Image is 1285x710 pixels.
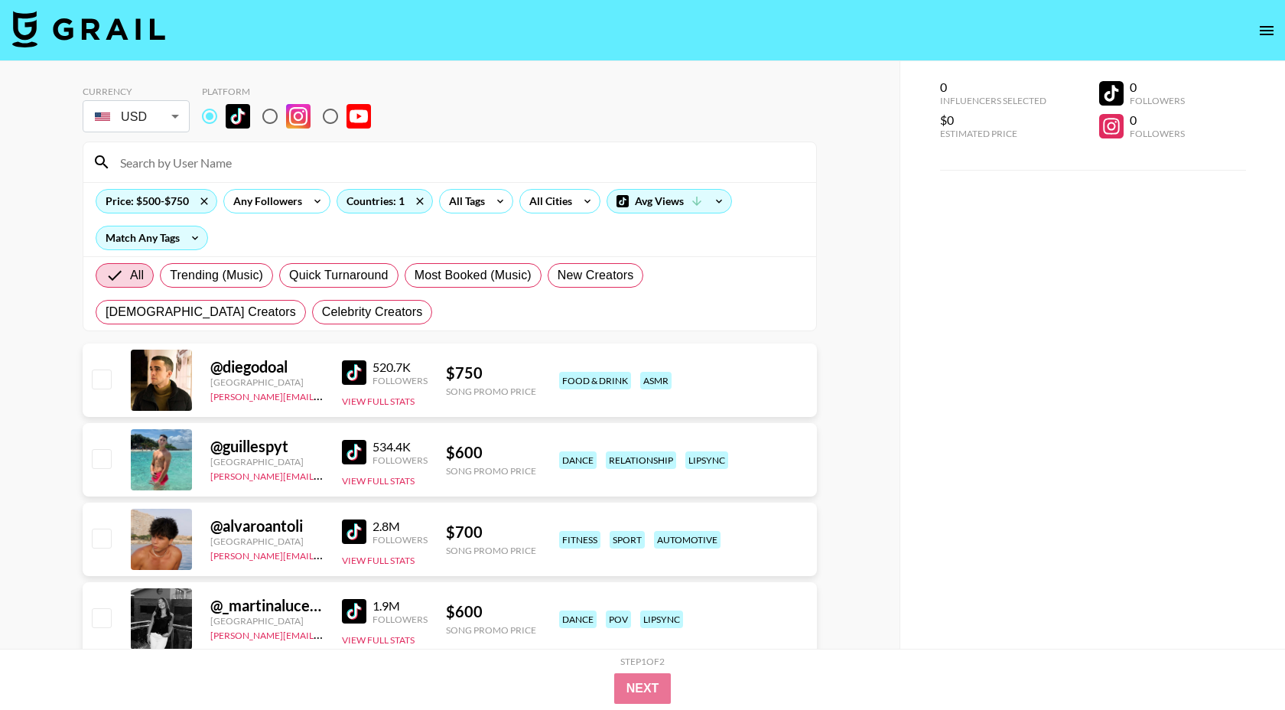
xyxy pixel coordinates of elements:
[210,516,324,536] div: @ alvaroantoli
[342,599,366,624] img: TikTok
[372,614,428,625] div: Followers
[415,266,532,285] span: Most Booked (Music)
[372,375,428,386] div: Followers
[322,303,423,321] span: Celebrity Creators
[520,190,575,213] div: All Cities
[210,615,324,627] div: [GEOGRAPHIC_DATA]
[202,86,383,97] div: Platform
[685,451,728,469] div: lipsync
[610,531,645,549] div: sport
[210,547,437,562] a: [PERSON_NAME][EMAIL_ADDRESS][DOMAIN_NAME]
[210,437,324,456] div: @ guillespyt
[1130,95,1185,106] div: Followers
[940,112,1046,128] div: $0
[559,611,597,628] div: dance
[372,360,428,375] div: 520.7K
[210,357,324,376] div: @ diegodoal
[224,190,305,213] div: Any Followers
[1130,128,1185,139] div: Followers
[640,372,672,389] div: asmr
[372,454,428,466] div: Followers
[111,150,807,174] input: Search by User Name
[130,266,144,285] span: All
[83,86,190,97] div: Currency
[342,360,366,385] img: TikTok
[559,531,600,549] div: fitness
[342,634,415,646] button: View Full Stats
[210,456,324,467] div: [GEOGRAPHIC_DATA]
[342,396,415,407] button: View Full Stats
[559,372,631,389] div: food & drink
[1209,633,1267,692] iframe: Drift Widget Chat Controller
[337,190,432,213] div: Countries: 1
[620,656,665,667] div: Step 1 of 2
[446,545,536,556] div: Song Promo Price
[372,439,428,454] div: 534.4K
[342,519,366,544] img: TikTok
[607,190,731,213] div: Avg Views
[446,443,536,462] div: $ 600
[446,523,536,542] div: $ 700
[12,11,165,47] img: Grail Talent
[286,104,311,129] img: Instagram
[289,266,389,285] span: Quick Turnaround
[210,388,437,402] a: [PERSON_NAME][EMAIL_ADDRESS][DOMAIN_NAME]
[446,602,536,621] div: $ 600
[210,627,509,641] a: [PERSON_NAME][EMAIL_ADDRESS][PERSON_NAME][DOMAIN_NAME]
[170,266,263,285] span: Trending (Music)
[96,190,216,213] div: Price: $500-$750
[346,104,371,129] img: YouTube
[606,451,676,469] div: relationship
[96,226,207,249] div: Match Any Tags
[1130,80,1185,95] div: 0
[606,611,631,628] div: pov
[210,536,324,547] div: [GEOGRAPHIC_DATA]
[210,596,324,615] div: @ _martinalucena
[1130,112,1185,128] div: 0
[940,128,1046,139] div: Estimated Price
[559,451,597,469] div: dance
[614,673,672,704] button: Next
[446,363,536,383] div: $ 750
[446,465,536,477] div: Song Promo Price
[372,519,428,534] div: 2.8M
[342,440,366,464] img: TikTok
[654,531,721,549] div: automotive
[640,611,683,628] div: lipsync
[940,80,1046,95] div: 0
[342,475,415,487] button: View Full Stats
[440,190,488,213] div: All Tags
[226,104,250,129] img: TikTok
[210,467,509,482] a: [PERSON_NAME][EMAIL_ADDRESS][PERSON_NAME][DOMAIN_NAME]
[558,266,634,285] span: New Creators
[372,534,428,546] div: Followers
[1251,15,1282,46] button: open drawer
[106,303,296,321] span: [DEMOGRAPHIC_DATA] Creators
[210,376,324,388] div: [GEOGRAPHIC_DATA]
[940,95,1046,106] div: Influencers Selected
[372,598,428,614] div: 1.9M
[342,555,415,566] button: View Full Stats
[446,386,536,397] div: Song Promo Price
[446,624,536,636] div: Song Promo Price
[86,103,187,130] div: USD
